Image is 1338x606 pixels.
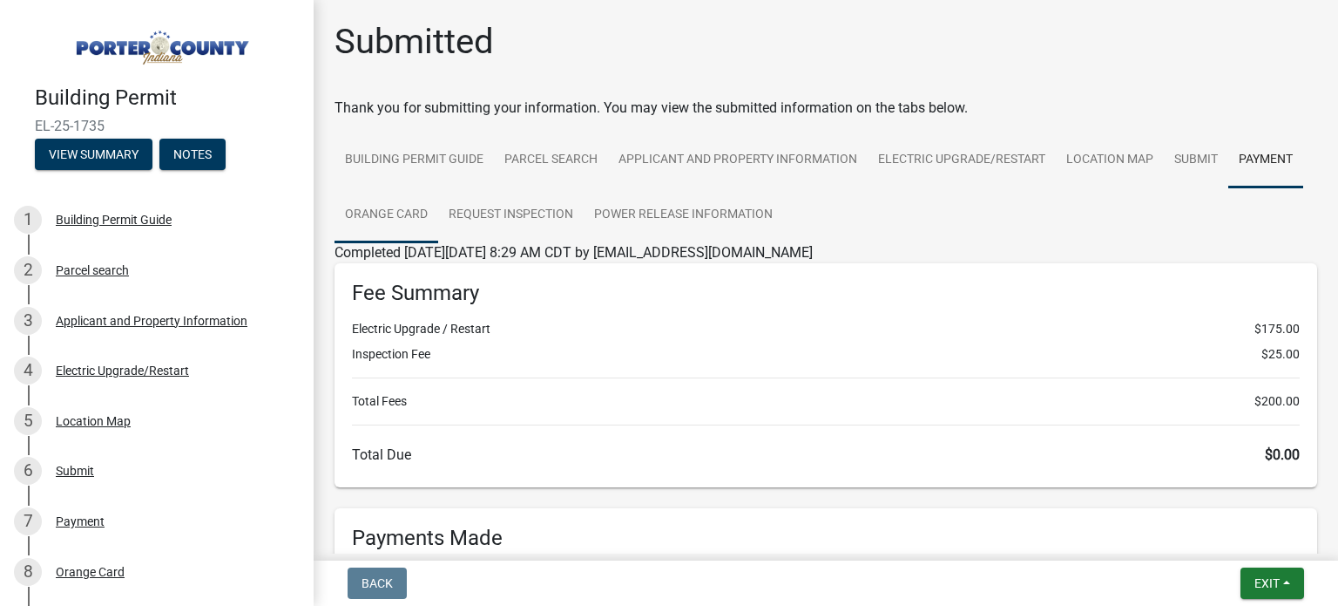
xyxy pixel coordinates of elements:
div: Payment [56,515,105,528]
h6: Fee Summary [352,281,1300,306]
li: Electric Upgrade / Restart [352,320,1300,338]
span: $200.00 [1254,392,1300,411]
span: Completed [DATE][DATE] 8:29 AM CDT by [EMAIL_ADDRESS][DOMAIN_NAME] [334,244,813,261]
a: Power Release Information [584,187,783,243]
div: 6 [14,457,42,485]
a: Payment [1228,133,1303,188]
img: Porter County, Indiana [35,18,286,67]
h4: Building Permit [35,85,300,111]
div: 8 [14,558,42,586]
a: Orange Card [334,187,438,243]
h1: Submitted [334,21,494,63]
span: $25.00 [1261,345,1300,364]
a: Location Map [1056,133,1164,188]
wm-modal-confirm: Notes [159,148,226,162]
div: 3 [14,307,42,335]
div: Thank you for submitting your information. You may view the submitted information on the tabs below. [334,98,1317,119]
li: Total Fees [352,392,1300,411]
h6: Payments Made [352,526,1300,551]
div: 7 [14,507,42,535]
span: Exit [1254,576,1280,590]
button: Exit [1240,568,1304,599]
span: Back [362,576,393,590]
a: Submit [1164,133,1228,188]
div: 2 [14,256,42,284]
a: Building Permit Guide [334,133,494,188]
div: Parcel search [56,264,129,276]
div: 1 [14,206,42,234]
div: Submit [56,465,94,477]
div: Location Map [56,415,131,427]
button: View Summary [35,139,152,170]
span: $0.00 [1265,446,1300,463]
button: Notes [159,139,226,170]
div: Orange Card [56,566,125,578]
div: 4 [14,357,42,385]
a: Electric Upgrade/Restart [868,133,1056,188]
span: EL-25-1735 [35,118,279,134]
a: Request Inspection [438,187,584,243]
div: Electric Upgrade/Restart [56,364,189,377]
span: $175.00 [1254,320,1300,338]
h6: Total Due [352,446,1300,463]
div: 5 [14,407,42,435]
li: Inspection Fee [352,345,1300,364]
wm-modal-confirm: Summary [35,148,152,162]
a: Parcel search [494,133,608,188]
div: Building Permit Guide [56,214,172,226]
button: Back [348,568,407,599]
div: Applicant and Property Information [56,315,247,327]
a: Applicant and Property Information [608,133,868,188]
